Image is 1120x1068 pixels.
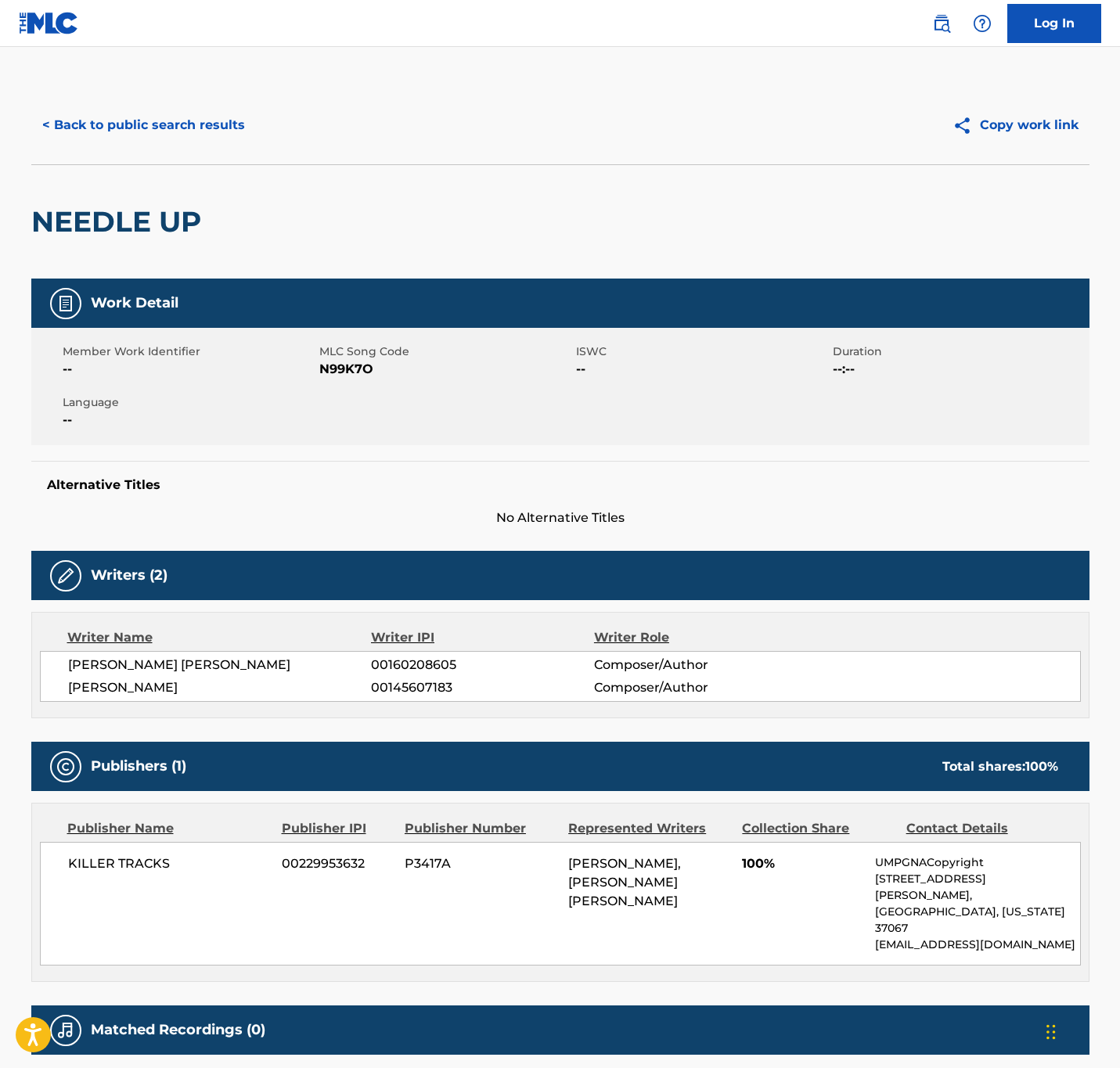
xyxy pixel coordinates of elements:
[68,656,372,674] span: [PERSON_NAME] [PERSON_NAME]
[319,343,572,360] span: MLC Song Code
[875,904,1079,937] p: [GEOGRAPHIC_DATA], [US_STATE] 37067
[594,678,797,697] span: Composer/Author
[594,656,797,674] span: Composer/Author
[56,566,75,585] img: Writers
[967,8,998,39] div: Help
[31,509,1089,527] span: No Alternative Titles
[973,14,992,33] img: help
[742,819,894,838] div: Collection Share
[576,360,829,379] span: --
[875,854,1079,871] p: UMPGNACopyright
[19,12,79,34] img: MLC Logo
[68,854,271,873] span: KILLER TRACKS
[31,204,209,239] h2: NEEDLE UP
[91,1021,265,1039] h5: Matched Recordings (0)
[742,854,863,873] span: 100%
[568,819,730,838] div: Represented Writers
[91,566,167,584] h5: Writers (2)
[56,294,75,313] img: Work Detail
[31,106,256,145] button: < Back to public search results
[576,343,829,360] span: ISWC
[953,116,980,135] img: Copy work link
[371,628,594,647] div: Writer IPI
[594,628,797,647] div: Writer Role
[67,628,372,647] div: Writer Name
[906,819,1058,838] div: Contact Details
[63,394,315,411] span: Language
[875,871,1079,904] p: [STREET_ADDRESS][PERSON_NAME],
[568,856,681,908] span: [PERSON_NAME], [PERSON_NAME] [PERSON_NAME]
[319,360,572,379] span: N99K7O
[91,757,186,775] h5: Publishers (1)
[833,343,1086,360] span: Duration
[47,477,1074,493] h5: Alternative Titles
[56,757,75,776] img: Publishers
[63,411,315,430] span: --
[68,678,372,697] span: [PERSON_NAME]
[942,757,1058,776] div: Total shares:
[91,294,178,312] h5: Work Detail
[371,656,593,674] span: 00160208605
[1025,759,1058,774] span: 100 %
[56,1021,75,1040] img: Matched Recordings
[67,819,270,838] div: Publisher Name
[405,819,556,838] div: Publisher Number
[282,819,393,838] div: Publisher IPI
[63,343,315,360] span: Member Work Identifier
[282,854,393,873] span: 00229953632
[405,854,556,873] span: P3417A
[371,678,593,697] span: 00145607183
[1007,4,1101,43] a: Log In
[926,8,957,39] a: Public Search
[932,14,951,33] img: search
[63,360,315,379] span: --
[1042,993,1120,1068] iframe: Chat Widget
[1046,1009,1056,1055] div: Drag
[875,937,1079,953] p: [EMAIL_ADDRESS][DOMAIN_NAME]
[833,360,1086,379] span: --:--
[942,106,1089,145] button: Copy work link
